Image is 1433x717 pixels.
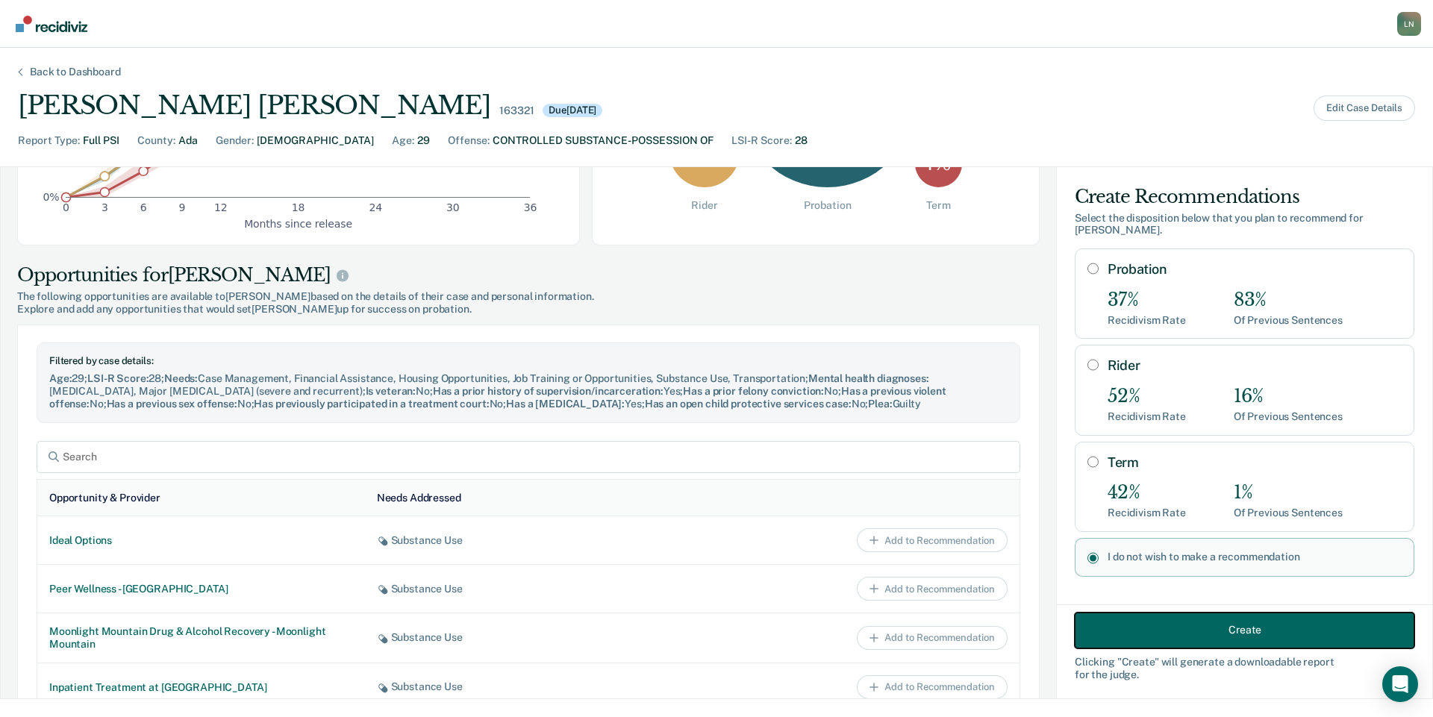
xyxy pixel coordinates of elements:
[1314,96,1415,121] button: Edit Case Details
[257,133,374,148] div: [DEMOGRAPHIC_DATA]
[377,492,461,504] div: Needs Addressed
[1397,12,1421,36] button: Profile dropdown button
[1108,454,1402,471] label: Term
[49,534,353,547] div: Ideal Options
[1382,666,1418,702] div: Open Intercom Messenger
[18,133,80,148] div: Report Type :
[1108,482,1186,504] div: 42%
[377,631,681,644] div: Substance Use
[37,441,1020,473] input: Search
[49,492,160,504] div: Opportunity & Provider
[83,133,119,148] div: Full PSI
[857,626,1008,650] button: Add to Recommendation
[49,385,946,410] span: Has a previous violent offense :
[1397,12,1421,36] div: L N
[17,303,1040,316] span: Explore and add any opportunities that would set [PERSON_NAME] up for success on probation.
[543,104,602,117] div: Due [DATE]
[244,217,352,229] text: Months since release
[669,117,740,187] div: 16 %
[1234,482,1343,504] div: 1%
[1234,507,1343,519] div: Of Previous Sentences
[857,528,1008,552] button: Add to Recommendation
[1234,289,1343,311] div: 83%
[377,534,681,547] div: Substance Use
[804,199,852,212] div: Probation
[448,133,490,148] div: Offense :
[1108,314,1186,327] div: Recidivism Rate
[493,133,714,148] div: CONTROLLED SUBSTANCE-POSSESSION OF
[244,217,352,229] g: x-axis label
[1234,386,1343,407] div: 16%
[179,201,186,213] text: 9
[1108,261,1402,278] label: Probation
[1108,410,1186,423] div: Recidivism Rate
[683,385,824,397] span: Has a prior felony conviction :
[1108,289,1186,311] div: 37%
[868,398,892,410] span: Plea :
[164,372,198,384] span: Needs :
[49,625,353,651] div: Moonlight Mountain Drug & Alcohol Recovery - Moonlight Mountain
[49,372,72,384] span: Age :
[645,398,852,410] span: Has an open child protective services case :
[1108,507,1186,519] div: Recidivism Rate
[731,133,792,148] div: LSI-R Score :
[87,372,149,384] span: LSI-R Score :
[506,398,625,410] span: Has a [MEDICAL_DATA] :
[392,133,414,148] div: Age :
[499,104,534,117] div: 163321
[1075,612,1414,648] button: Create
[691,199,717,212] div: Rider
[43,191,60,203] text: 0%
[102,201,108,213] text: 3
[377,680,681,693] div: Substance Use
[107,398,237,410] span: Has a previous sex offense :
[857,577,1008,601] button: Add to Recommendation
[366,385,416,397] span: Is veteran :
[137,133,175,148] div: County :
[1108,357,1402,374] label: Rider
[49,583,353,595] div: Peer Wellness - [GEOGRAPHIC_DATA]
[926,199,950,212] div: Term
[63,201,69,213] text: 0
[49,372,1008,410] div: 29 ; 28 ; Case Management, Financial Assistance, Housing Opportunities, Job Training or Opportuni...
[16,16,87,32] img: Recidiviz
[214,201,228,213] text: 12
[524,201,537,213] text: 36
[1108,551,1402,563] label: I do not wish to make a recommendation
[857,675,1008,699] button: Add to Recommendation
[254,398,489,410] span: Has previously participated in a treatment court :
[369,201,382,213] text: 24
[18,90,490,121] div: [PERSON_NAME] [PERSON_NAME]
[49,355,1008,367] div: Filtered by case details:
[1075,212,1414,237] div: Select the disposition below that you plan to recommend for [PERSON_NAME] .
[795,133,808,148] div: 28
[1075,185,1414,209] div: Create Recommendations
[49,681,353,694] div: Inpatient Treatment at [GEOGRAPHIC_DATA]
[1075,655,1414,680] div: Clicking " Create " will generate a downloadable report for the judge.
[446,201,460,213] text: 30
[1234,314,1343,327] div: Of Previous Sentences
[17,263,1040,287] div: Opportunities for [PERSON_NAME]
[63,201,537,213] g: x-axis tick label
[216,133,254,148] div: Gender :
[292,201,305,213] text: 18
[140,201,147,213] text: 6
[178,133,198,148] div: Ada
[12,66,139,78] div: Back to Dashboard
[808,372,929,384] span: Mental health diagnoses :
[417,133,430,148] div: 29
[377,583,681,595] div: Substance Use
[1108,386,1186,407] div: 52%
[1234,410,1343,423] div: Of Previous Sentences
[740,12,915,187] div: 83 %
[433,385,664,397] span: Has a prior history of supervision/incarceration :
[17,290,1040,303] span: The following opportunities are available to [PERSON_NAME] based on the details of their case and...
